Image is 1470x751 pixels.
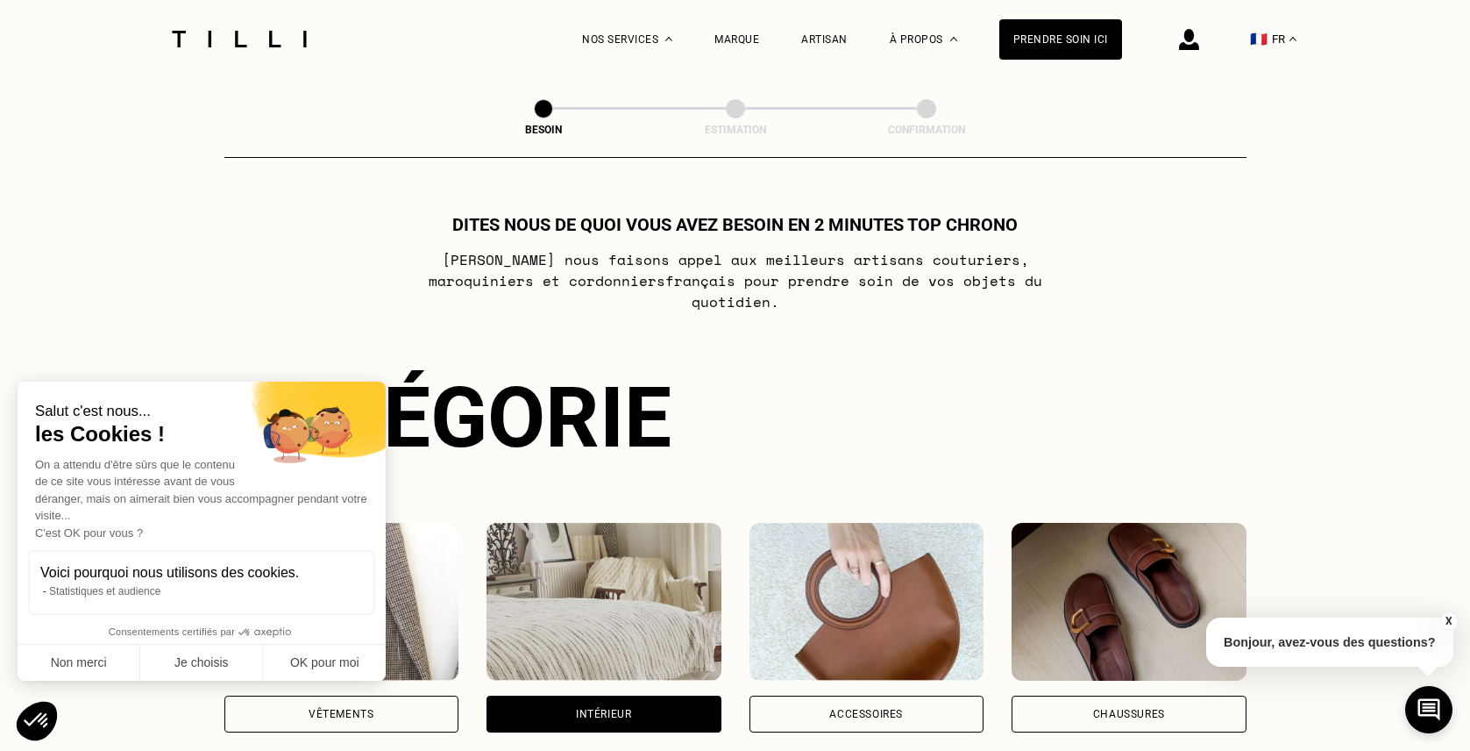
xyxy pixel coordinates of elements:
div: Intérieur [576,709,631,719]
div: Catégorie [224,368,1246,467]
h1: Dites nous de quoi vous avez besoin en 2 minutes top chrono [452,214,1018,235]
a: Prendre soin ici [999,19,1122,60]
img: Accessoires [749,523,984,681]
div: Besoin [456,124,631,136]
p: Bonjour, avez-vous des questions? [1206,618,1453,667]
img: Chaussures [1012,523,1246,681]
div: Confirmation [839,124,1014,136]
div: Accessoires [829,709,903,719]
a: Marque [714,33,759,46]
p: [PERSON_NAME] nous faisons appel aux meilleurs artisans couturiers , maroquiniers et cordonniers ... [387,249,1083,312]
div: Chaussures [1093,709,1165,719]
img: menu déroulant [1289,37,1296,41]
span: 🇫🇷 [1250,31,1268,47]
div: Vêtements [309,709,373,719]
a: Artisan [801,33,848,46]
button: X [1439,612,1457,631]
img: Logo du service de couturière Tilli [166,31,313,47]
div: Estimation [648,124,823,136]
img: Menu déroulant à propos [950,37,957,41]
img: Intérieur [486,523,721,681]
img: Menu déroulant [665,37,672,41]
img: icône connexion [1179,29,1199,50]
